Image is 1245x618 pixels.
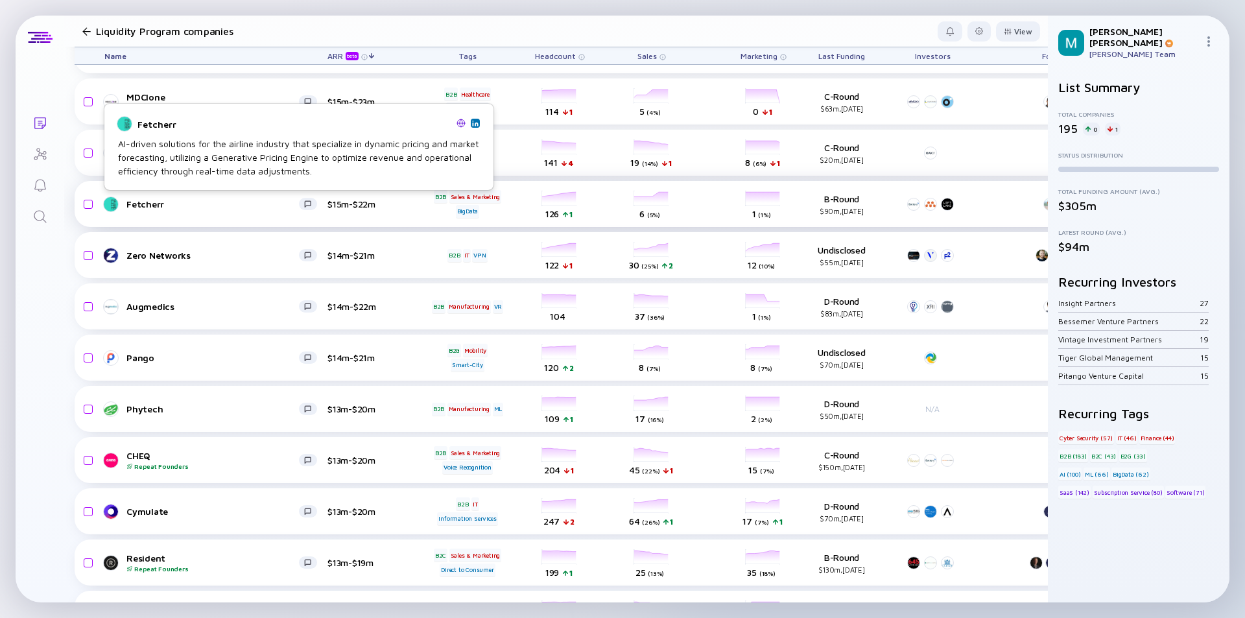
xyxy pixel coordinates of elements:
[800,514,884,523] div: $70m, [DATE]
[1200,316,1209,326] div: 22
[447,403,491,416] div: Manufacturing
[126,352,299,363] div: Pango
[1058,449,1088,462] div: B2B (183)
[1200,353,1209,362] div: 15
[800,412,884,420] div: $50m, [DATE]
[126,403,299,414] div: Phytech
[447,300,491,313] div: Manufacturing
[446,102,489,115] div: Synthetic Data
[104,350,327,366] a: Pango
[118,137,480,178] div: AI-driven solutions for the airline industry that specialize in dynamic pricing and market foreca...
[327,301,412,312] div: $14m-$22m
[1058,187,1219,195] div: Total Funding Amount (Avg.)
[1058,316,1200,326] div: Bessemer Venture Partners
[104,504,327,519] a: Cymulate
[800,91,884,113] div: C-Round
[94,47,327,64] div: Name
[432,403,445,416] div: B2B
[493,300,504,313] div: VR
[1058,335,1200,344] div: Vintage Investment Partners
[460,88,491,101] div: Healthcare
[327,403,412,414] div: $13m-$20m
[104,401,327,417] a: Phytech
[903,404,962,414] div: N/A
[126,506,299,517] div: Cymulate
[1111,468,1150,481] div: BigData (62)
[1200,335,1209,344] div: 19
[463,344,488,357] div: Mobility
[104,553,327,573] a: ResidentRepeat Founders
[327,96,412,107] div: $15m-$23m
[104,299,327,315] a: Augmedics
[16,169,64,200] a: Reminders
[535,51,576,61] span: Headcount
[1139,431,1176,444] div: Finance (44)
[472,249,487,262] div: VPN
[637,51,657,61] span: Sales
[471,497,479,510] div: IT
[456,497,469,510] div: B2B
[800,501,884,523] div: D-Round
[432,300,445,313] div: B2B
[126,450,299,470] div: CHEQ
[903,47,962,64] div: Investors
[16,137,64,169] a: Investor Map
[126,198,299,209] div: Fetcherr
[449,446,502,459] div: Sales & Marketing
[1203,36,1214,47] img: Menu
[800,347,884,369] div: Undisclosed
[447,249,461,262] div: B2B
[126,565,299,573] div: Repeat Founders
[442,461,493,474] div: Voice Recognition
[800,142,884,164] div: C-Round
[126,301,299,312] div: Augmedics
[800,309,884,318] div: $83m, [DATE]
[1084,468,1110,481] div: ML (66)
[346,52,359,60] div: beta
[996,21,1040,42] div: View
[104,196,327,212] a: Fetcherr
[1058,468,1082,481] div: AI (100)
[1058,199,1219,213] div: $305m
[126,250,299,261] div: Zero Networks
[493,403,504,416] div: ML
[126,91,299,112] div: MDClone
[1119,449,1147,462] div: B2G (33)
[800,193,884,215] div: B-Round
[1089,49,1198,59] div: [PERSON_NAME] Team
[104,248,327,263] a: Zero Networks
[1058,122,1078,136] div: 195
[800,258,884,267] div: $55m, [DATE]
[327,455,412,466] div: $13m-$20m
[800,104,884,113] div: $63m, [DATE]
[449,549,502,562] div: Sales & Marketing
[431,47,504,64] div: Tags
[327,51,361,60] div: ARR
[440,564,495,576] div: Direct to Consumer
[1020,47,1098,64] div: Founders
[1083,123,1100,136] div: 0
[800,565,884,574] div: $130m, [DATE]
[1058,486,1091,499] div: SaaS (142)
[818,51,865,61] span: Last Funding
[1058,80,1219,95] h2: List Summary
[434,190,447,203] div: B2B
[800,244,884,267] div: Undisclosed
[1058,30,1084,56] img: Mordechai Profile Picture
[1116,431,1138,444] div: IT (46)
[1058,406,1219,421] h2: Recurring Tags
[451,359,484,372] div: Smart-City
[444,88,458,101] div: B2B
[104,450,327,470] a: CHEQRepeat Founders
[800,552,884,574] div: B-Round
[1058,431,1114,444] div: Cyber Security (57)
[1058,353,1200,362] div: Tiger Global Management
[327,250,412,261] div: $14m-$21m
[1090,449,1117,462] div: B2C (43)
[1105,123,1120,136] div: 1
[327,557,412,568] div: $13m-$19m
[456,205,480,218] div: BigData
[1093,486,1164,499] div: Subscription Service (80)
[1058,240,1219,254] div: $94m
[327,506,412,517] div: $13m-$20m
